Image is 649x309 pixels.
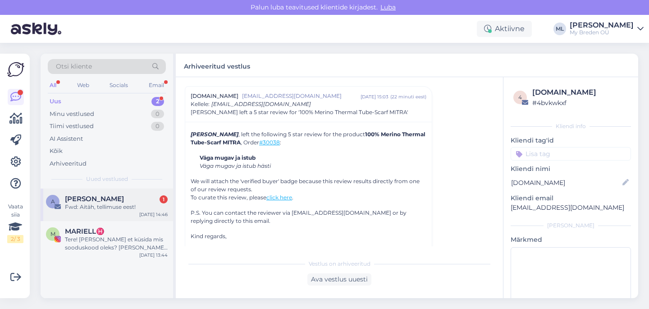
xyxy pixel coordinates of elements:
input: Lisa nimi [511,178,621,188]
p: Kind regards, [191,232,426,240]
span: Otsi kliente [56,62,92,71]
label: Arhiveeritud vestlus [184,59,250,71]
span: MARIELL♓️ [65,227,105,235]
div: Fwd: Aitäh, tellimuse eest! [65,203,168,211]
span: Luba [378,3,398,11]
div: [DATE] 14:46 [139,211,168,218]
img: Askly Logo [7,61,24,78]
div: Socials [108,79,130,91]
div: Uus [50,97,61,106]
p: Märkmed [511,235,631,244]
div: AI Assistent [50,134,83,143]
span: Anna-Paula Tuiman [65,195,124,203]
b: Väga mugav ja istub [200,154,256,161]
div: [DATE] 15:03 [361,93,388,100]
div: Kliendi info [511,122,631,130]
p: To curate this review, please . [191,194,426,202]
div: 1 [160,195,168,203]
div: Tiimi vestlused [50,122,94,131]
p: Kliendi tag'id [511,136,631,145]
span: [EMAIL_ADDRESS][DOMAIN_NAME] [242,92,361,100]
div: 0 [151,110,164,119]
div: 2 / 3 [7,235,23,243]
div: [PERSON_NAME] [570,22,634,29]
div: 2 [151,97,164,106]
span: 4 [518,94,522,101]
div: Minu vestlused [50,110,94,119]
div: Tere! [PERSON_NAME] et küsida mis sooduskood oleks? [PERSON_NAME] tegemas lehekesi kõigile kingik... [65,235,168,252]
div: Arhiveeritud [50,159,87,168]
div: [DATE] 13:44 [139,252,168,258]
div: ML [553,23,566,35]
span: A [51,198,55,205]
div: 0 [151,122,164,131]
a: [PERSON_NAME]My Breden OÜ [570,22,644,36]
span: Kellele : [191,101,210,107]
p: P.S. You can contact the reviewer via [EMAIL_ADDRESS][DOMAIN_NAME] or by replying directly to thi... [191,209,426,225]
div: ( 22 minuti eest ) [390,93,426,100]
div: Web [75,79,91,91]
div: [DOMAIN_NAME] [532,87,628,98]
p: , left the following 5 star review for the product , Order : [191,130,426,147]
div: All [48,79,58,91]
a: #30038 [259,139,280,146]
input: Lisa tag [511,147,631,161]
p: [EMAIL_ADDRESS][DOMAIN_NAME] [511,203,631,212]
div: Aktiivne [477,21,532,37]
a: click here [266,194,292,201]
div: [PERSON_NAME] [511,221,631,230]
span: [PERSON_NAME] left a 5 star review for '100% Merino Thermal Tube-Scarf MITRA' [191,108,408,116]
span: [DOMAIN_NAME] [191,92,238,100]
div: Ava vestlus uuesti [307,273,371,286]
div: Kõik [50,147,63,156]
span: Uued vestlused [86,175,128,183]
p: Kliendi email [511,194,631,203]
span: [EMAIL_ADDRESS][DOMAIN_NAME] [211,101,311,107]
i: Väga mugav ja istub hästi [200,162,271,169]
p: Kliendi nimi [511,164,631,174]
div: # 4bvkwkxf [532,98,628,108]
div: Vaata siia [7,203,23,243]
span: Vestlus on arhiveeritud [309,260,370,268]
span: M [50,231,55,237]
i: [PERSON_NAME] [191,131,238,138]
div: My Breden OÜ [570,29,634,36]
div: Email [147,79,166,91]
